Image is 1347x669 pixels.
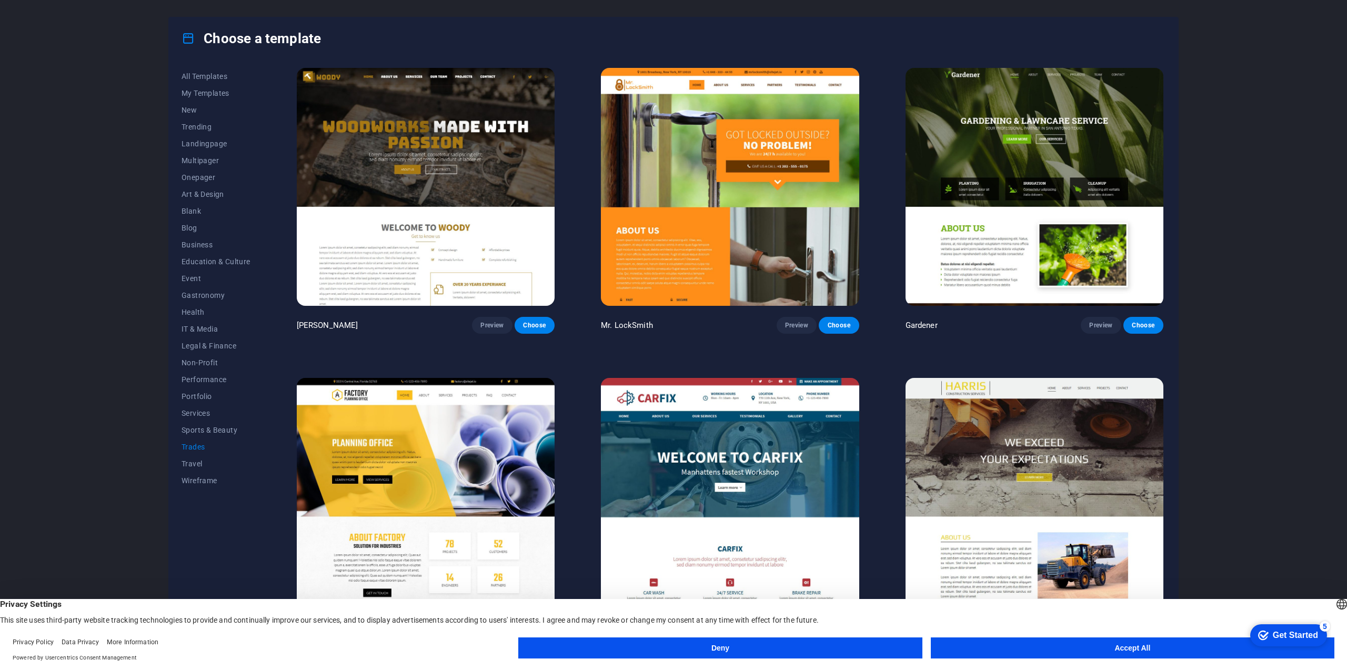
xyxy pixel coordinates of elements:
button: All Templates [182,68,250,85]
span: Education & Culture [182,257,250,266]
button: Preview [777,317,817,334]
button: Legal & Finance [182,337,250,354]
button: Performance [182,371,250,388]
h4: Choose a template [182,30,321,47]
div: Get Started [31,12,76,21]
span: Business [182,241,250,249]
span: Multipager [182,156,250,165]
span: Trending [182,123,250,131]
button: Preview [1081,317,1121,334]
span: All Templates [182,72,250,81]
button: Choose [819,317,859,334]
span: Non-Profit [182,358,250,367]
button: Portfolio [182,388,250,405]
div: Get Started 5 items remaining, 0% complete [8,5,85,27]
button: Preview [472,317,512,334]
img: Woody [297,68,555,306]
button: Choose [1123,317,1163,334]
button: Non-Profit [182,354,250,371]
span: Blank [182,207,250,215]
img: Harris [906,378,1163,616]
span: Onepager [182,173,250,182]
button: Landingpage [182,135,250,152]
span: Art & Design [182,190,250,198]
div: 5 [78,2,88,13]
button: Health [182,304,250,321]
span: Blog [182,224,250,232]
span: Event [182,274,250,283]
button: Education & Culture [182,253,250,270]
img: Factory [297,378,555,616]
button: Trending [182,118,250,135]
span: IT & Media [182,325,250,333]
button: Onepager [182,169,250,186]
span: Trades [182,443,250,451]
span: Legal & Finance [182,342,250,350]
button: Choose [515,317,555,334]
button: IT & Media [182,321,250,337]
span: Preview [1089,321,1112,329]
button: Trades [182,438,250,455]
span: Wireframe [182,476,250,485]
p: [PERSON_NAME] [297,320,358,331]
span: Choose [523,321,546,329]
img: Gardener [906,68,1163,306]
button: Gastronomy [182,287,250,304]
span: Sports & Beauty [182,426,250,434]
span: Gastronomy [182,291,250,299]
p: Mr. LockSmith [601,320,653,331]
span: Preview [480,321,504,329]
img: CarFix [601,378,859,616]
span: Choose [827,321,850,329]
button: Event [182,270,250,287]
span: Landingpage [182,139,250,148]
button: Business [182,236,250,253]
img: Mr. LockSmith [601,68,859,306]
button: New [182,102,250,118]
span: Performance [182,375,250,384]
span: New [182,106,250,114]
span: Health [182,308,250,316]
p: Gardener [906,320,938,331]
button: My Templates [182,85,250,102]
button: Wireframe [182,472,250,489]
button: Services [182,405,250,422]
button: Blank [182,203,250,219]
span: Services [182,409,250,417]
span: Preview [785,321,808,329]
span: Portfolio [182,392,250,401]
button: Blog [182,219,250,236]
button: Sports & Beauty [182,422,250,438]
span: Choose [1132,321,1155,329]
button: Travel [182,455,250,472]
button: Multipager [182,152,250,169]
span: My Templates [182,89,250,97]
span: Travel [182,460,250,468]
button: Art & Design [182,186,250,203]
